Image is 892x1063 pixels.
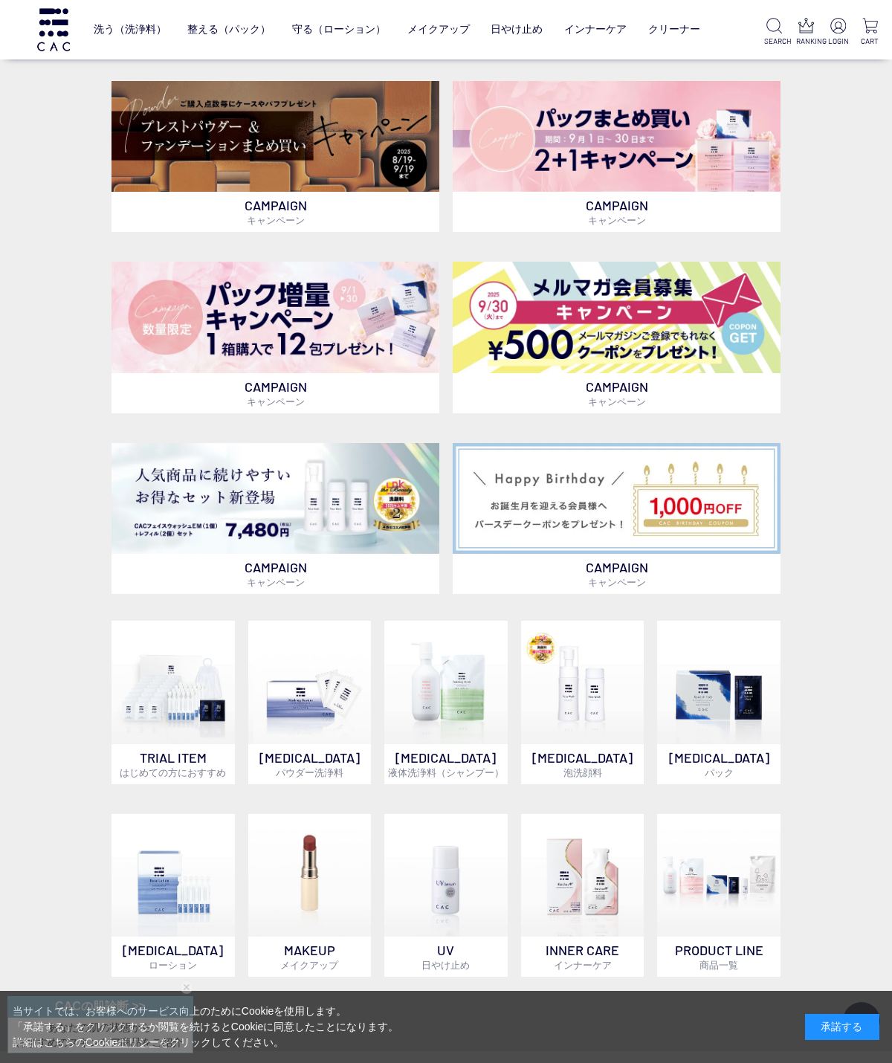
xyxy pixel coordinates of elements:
[13,1004,399,1050] div: 当サイトでは、お客様へのサービス向上のためにCookieを使用します。 「承諾する」をクリックするか閲覧を続けるとCookieに同意したことになります。 詳細はこちらの をクリックしてください。
[657,621,780,784] a: [MEDICAL_DATA]パック
[247,576,305,588] span: キャンペーン
[388,766,504,778] span: 液体洗浄料（シャンプー）
[657,937,780,977] p: PRODUCT LINE
[453,443,780,594] a: バースデークーポン バースデークーポン CAMPAIGNキャンペーン
[111,621,235,744] img: トライアルセット
[796,18,816,47] a: RANKING
[248,814,372,978] a: MAKEUPメイクアップ
[94,12,167,47] a: 洗う（洗浄料）
[111,81,439,233] a: ベースメイクキャンペーン ベースメイクキャンペーン CAMPAIGNキャンペーン
[248,937,372,977] p: MAKEUP
[384,814,508,978] a: UV日やけ止め
[421,959,470,971] span: 日やけ止め
[247,395,305,407] span: キャンペーン
[521,621,644,784] a: 泡洗顔料 [MEDICAL_DATA]泡洗顔料
[248,621,372,784] a: [MEDICAL_DATA]パウダー洗浄料
[657,744,780,784] p: [MEDICAL_DATA]
[521,814,644,978] a: インナーケア INNER CAREインナーケア
[111,937,235,977] p: [MEDICAL_DATA]
[588,395,646,407] span: キャンペーン
[828,18,848,47] a: LOGIN
[111,443,439,595] a: フェイスウォッシュ＋レフィル2個セット フェイスウォッシュ＋レフィル2個セット CAMPAIGNキャンペーン
[111,744,235,784] p: TRIAL ITEM
[35,8,72,51] img: logo
[521,621,644,744] img: 泡洗顔料
[805,1014,879,1040] div: 承諾する
[588,576,646,588] span: キャンペーン
[860,18,880,47] a: CART
[453,81,780,233] a: パックキャンペーン2+1 パックキャンペーン2+1 CAMPAIGNキャンペーン
[453,81,780,193] img: パックキャンペーン2+1
[187,12,271,47] a: 整える（パック）
[564,12,627,47] a: インナーケア
[111,262,439,413] a: パック増量キャンペーン パック増量キャンペーン CAMPAIGNキャンペーン
[453,373,780,413] p: CAMPAIGN
[248,744,372,784] p: [MEDICAL_DATA]
[120,766,226,778] span: はじめての方におすすめ
[384,621,508,784] a: [MEDICAL_DATA]液体洗浄料（シャンプー）
[705,766,734,778] span: パック
[521,814,644,937] img: インナーケア
[111,81,439,193] img: ベースメイクキャンペーン
[453,262,780,373] img: メルマガ会員募集
[111,443,439,555] img: フェイスウォッシュ＋レフィル2個セット
[657,814,780,978] a: PRODUCT LINE商品一覧
[588,214,646,226] span: キャンペーン
[453,554,780,594] p: CAMPAIGN
[384,937,508,977] p: UV
[247,214,305,226] span: キャンペーン
[111,373,439,413] p: CAMPAIGN
[554,959,612,971] span: インナーケア
[764,18,784,47] a: SEARCH
[292,12,386,47] a: 守る（ローション）
[860,36,880,47] p: CART
[111,554,439,594] p: CAMPAIGN
[521,937,644,977] p: INNER CARE
[111,262,439,373] img: パック増量キャンペーン
[407,12,470,47] a: メイクアップ
[111,621,235,784] a: トライアルセット TRIAL ITEMはじめての方におすすめ
[563,766,602,778] span: 泡洗顔料
[280,959,338,971] span: メイクアップ
[276,766,343,778] span: パウダー洗浄料
[648,12,700,47] a: クリーナー
[521,744,644,784] p: [MEDICAL_DATA]
[149,959,197,971] span: ローション
[491,12,543,47] a: 日やけ止め
[384,744,508,784] p: [MEDICAL_DATA]
[699,959,738,971] span: 商品一覧
[453,443,780,554] img: バースデークーポン
[453,192,780,232] p: CAMPAIGN
[111,814,235,978] a: [MEDICAL_DATA]ローション
[796,36,816,47] p: RANKING
[111,192,439,232] p: CAMPAIGN
[828,36,848,47] p: LOGIN
[764,36,784,47] p: SEARCH
[453,262,780,413] a: メルマガ会員募集 メルマガ会員募集 CAMPAIGNキャンペーン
